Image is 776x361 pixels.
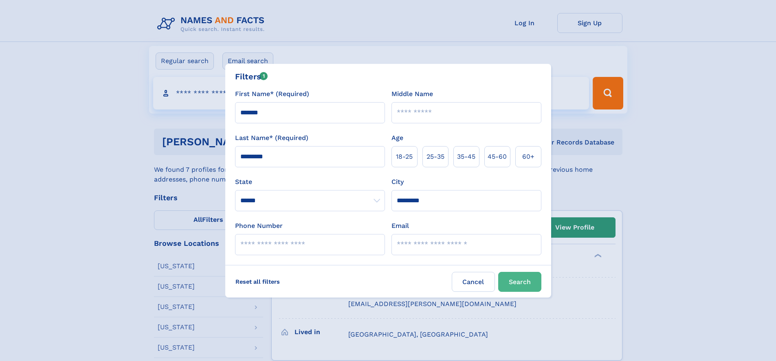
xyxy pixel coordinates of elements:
span: 18‑25 [396,152,413,162]
label: Email [391,221,409,231]
label: Reset all filters [230,272,285,291]
label: Last Name* (Required) [235,133,308,143]
label: First Name* (Required) [235,89,309,99]
span: 35‑45 [457,152,475,162]
label: Phone Number [235,221,283,231]
span: 60+ [522,152,534,162]
label: City [391,177,404,187]
span: 25‑35 [426,152,444,162]
label: Age [391,133,403,143]
span: 45‑60 [488,152,507,162]
div: Filters [235,70,268,83]
button: Search [498,272,541,292]
label: State [235,177,385,187]
label: Cancel [452,272,495,292]
label: Middle Name [391,89,433,99]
